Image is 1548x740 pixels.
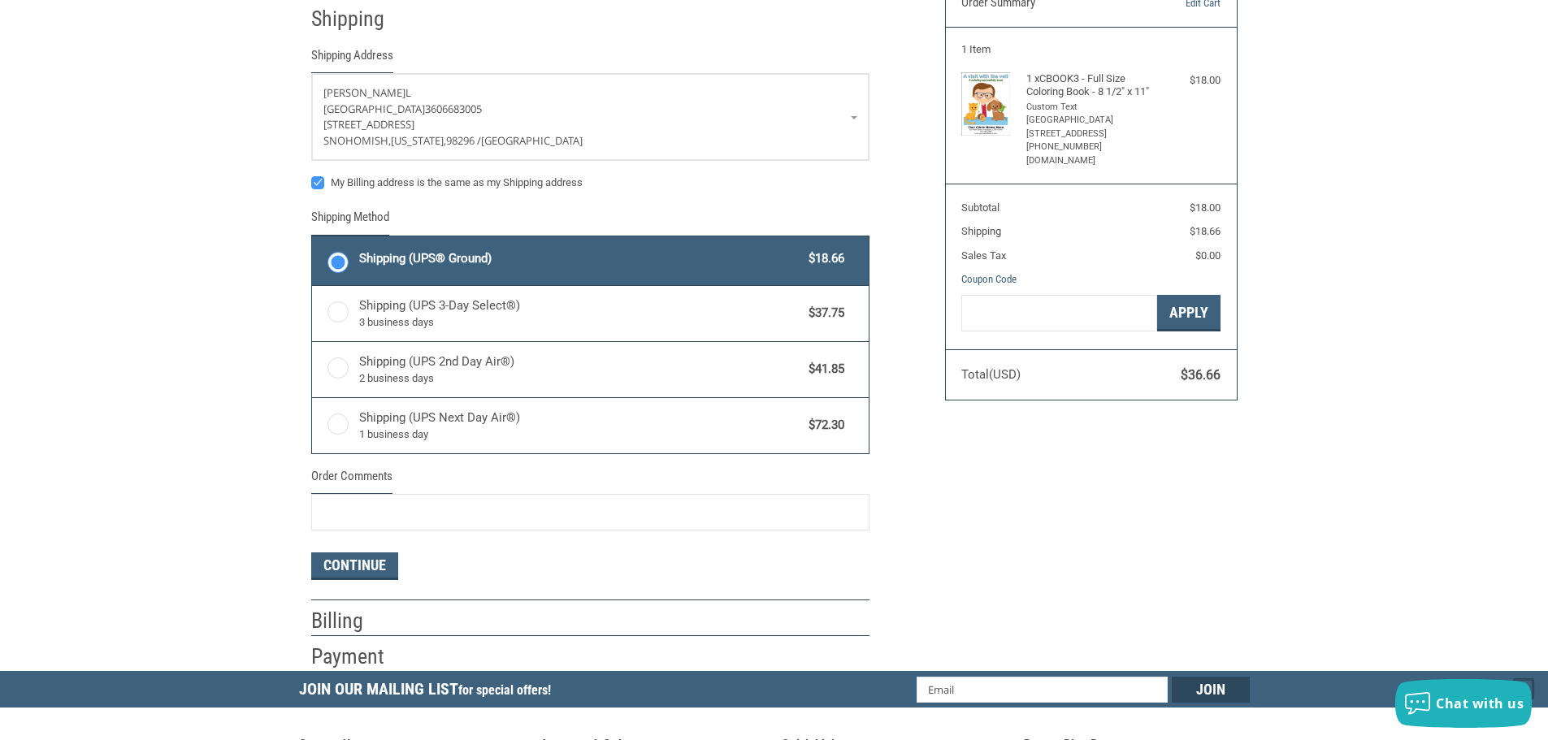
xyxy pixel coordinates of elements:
[391,133,446,148] span: [US_STATE],
[961,249,1006,262] span: Sales Tax
[311,467,392,494] legend: Order Comments
[446,133,481,148] span: 98296 /
[311,46,393,73] legend: Shipping Address
[311,608,406,634] h2: Billing
[801,360,845,379] span: $41.85
[801,249,845,268] span: $18.66
[311,552,398,580] button: Continue
[1026,72,1152,99] h4: 1 x CBOOK3 - Full Size Coloring Book - 8 1/2" x 11"
[961,273,1017,285] a: Coupon Code
[1395,679,1532,728] button: Chat with us
[1172,677,1250,703] input: Join
[312,74,869,160] a: Enter or select a different address
[323,133,391,148] span: Snohomish,
[311,643,406,670] h2: Payment
[425,102,482,116] span: 3606683005
[458,682,551,698] span: for special offers!
[1195,249,1221,262] span: $0.00
[481,133,583,148] span: [GEOGRAPHIC_DATA]
[311,208,389,235] legend: Shipping Method
[359,370,801,387] span: 2 business days
[917,677,1168,703] input: Email
[359,353,801,387] span: Shipping (UPS 2nd Day Air®)
[801,416,845,435] span: $72.30
[359,314,801,331] span: 3 business days
[323,117,414,132] span: [STREET_ADDRESS]
[359,249,801,268] span: Shipping (UPS® Ground)
[961,43,1221,56] h3: 1 Item
[359,426,801,443] span: 1 business day
[1190,225,1221,237] span: $18.66
[1181,367,1221,383] span: $36.66
[311,176,869,189] label: My Billing address is the same as my Shipping address
[1157,295,1221,331] button: Apply
[961,225,1001,237] span: Shipping
[1026,101,1152,168] li: Custom Text [GEOGRAPHIC_DATA] [STREET_ADDRESS] [PHONE_NUMBER] [DOMAIN_NAME]
[961,295,1157,331] input: Gift Certificate or Coupon Code
[1436,695,1524,712] span: Chat with us
[359,296,801,331] span: Shipping (UPS 3-Day Select®)
[405,85,411,100] span: L
[961,201,999,214] span: Subtotal
[323,85,405,100] span: [PERSON_NAME]
[961,367,1021,382] span: Total (USD)
[1190,201,1221,214] span: $18.00
[311,6,406,32] h2: Shipping
[299,671,559,712] h5: Join Our Mailing List
[1156,72,1221,89] div: $18.00
[323,102,425,116] span: [GEOGRAPHIC_DATA]
[801,304,845,322] span: $37.75
[359,409,801,443] span: Shipping (UPS Next Day Air®)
